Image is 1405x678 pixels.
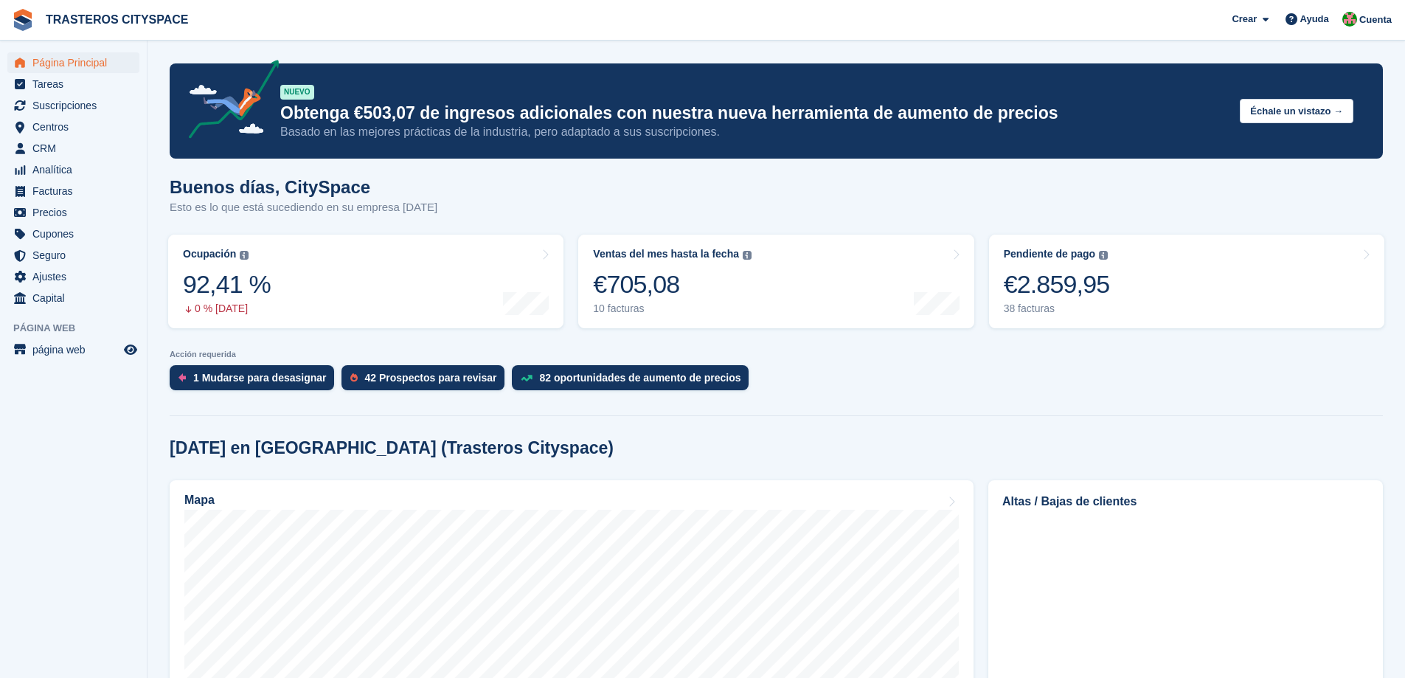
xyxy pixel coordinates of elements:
img: price_increase_opportunities-93ffe204e8149a01c8c9dc8f82e8f89637d9d84a8eef4429ea346261dce0b2c0.svg [521,375,532,381]
div: Pendiente de pago [1004,248,1095,260]
a: menu [7,245,139,266]
div: 82 oportunidades de aumento de precios [540,372,741,384]
button: Échale un vistazo → [1240,99,1353,123]
p: Acción requerida [170,350,1383,359]
span: Crear [1232,12,1257,27]
span: Tareas [32,74,121,94]
p: Obtenga €503,07 de ingresos adicionales con nuestra nueva herramienta de aumento de precios [280,103,1228,124]
a: menu [7,224,139,244]
div: 42 Prospectos para revisar [365,372,497,384]
a: menu [7,288,139,308]
img: move_outs_to_deallocate_icon-f764333ba52eb49d3ac5e1228854f67142a1ed5810a6f6cc68b1a99e826820c5.svg [178,373,186,382]
span: Capital [32,288,121,308]
a: Ventas del mes hasta la fecha €705,08 10 facturas [578,235,974,328]
img: stora-icon-8386f47178a22dfd0bd8f6a31ec36ba5ce8667c1dd55bd0f319d3a0aa187defe.svg [12,9,34,31]
a: menu [7,117,139,137]
p: Esto es lo que está sucediendo en su empresa [DATE] [170,199,437,216]
span: Facturas [32,181,121,201]
img: icon-info-grey-7440780725fd019a000dd9b08b2336e03edf1995a4989e88bcd33f0948082b44.svg [240,251,249,260]
a: menu [7,266,139,287]
a: Vista previa de la tienda [122,341,139,359]
div: Ocupación [183,248,236,260]
a: menu [7,138,139,159]
h2: Altas / Bajas de clientes [1002,493,1369,511]
span: CRM [32,138,121,159]
a: 82 oportunidades de aumento de precios [512,365,756,398]
a: menu [7,202,139,223]
img: icon-info-grey-7440780725fd019a000dd9b08b2336e03edf1995a4989e88bcd33f0948082b44.svg [743,251,752,260]
a: 1 Mudarse para desasignar [170,365,341,398]
span: Centros [32,117,121,137]
div: Ventas del mes hasta la fecha [593,248,739,260]
a: menú [7,339,139,360]
span: Ajustes [32,266,121,287]
div: €705,08 [593,269,752,300]
span: Suscripciones [32,95,121,116]
div: 10 facturas [593,302,752,315]
h1: Buenos días, CitySpace [170,177,437,197]
span: Página Principal [32,52,121,73]
a: Pendiente de pago €2.859,95 38 facturas [989,235,1384,328]
a: menu [7,181,139,201]
a: menu [7,95,139,116]
span: Página web [13,321,147,336]
a: Ocupación 92,41 % 0 % [DATE] [168,235,563,328]
h2: [DATE] en [GEOGRAPHIC_DATA] (Trasteros Cityspace) [170,438,614,458]
img: price-adjustments-announcement-icon-8257ccfd72463d97f412b2fc003d46551f7dbcb40ab6d574587a9cd5c0d94... [176,60,280,144]
span: Ayuda [1300,12,1329,27]
a: TRASTEROS CITYSPACE [40,7,195,32]
a: menu [7,74,139,94]
div: NUEVO [280,85,314,100]
p: Basado en las mejores prácticas de la industria, pero adaptado a sus suscripciones. [280,124,1228,140]
div: €2.859,95 [1004,269,1110,300]
h2: Mapa [184,494,215,507]
div: 38 facturas [1004,302,1110,315]
img: prospect-51fa495bee0391a8d652442698ab0144808aea92771e9ea1ae160a38d050c398.svg [350,373,358,382]
img: CitySpace [1342,12,1357,27]
span: Cuenta [1359,13,1392,27]
span: página web [32,339,121,360]
span: Precios [32,202,121,223]
div: 1 Mudarse para desasignar [193,372,327,384]
img: icon-info-grey-7440780725fd019a000dd9b08b2336e03edf1995a4989e88bcd33f0948082b44.svg [1099,251,1108,260]
div: 0 % [DATE] [183,302,271,315]
span: Analítica [32,159,121,180]
span: Cupones [32,224,121,244]
span: Seguro [32,245,121,266]
a: 42 Prospectos para revisar [341,365,512,398]
a: menu [7,159,139,180]
div: 92,41 % [183,269,271,300]
a: menu [7,52,139,73]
